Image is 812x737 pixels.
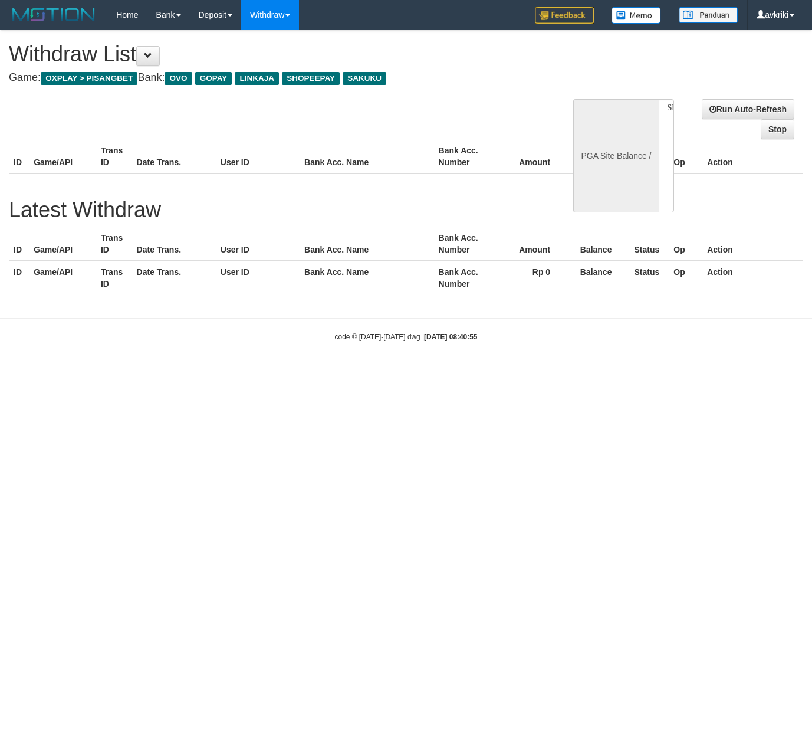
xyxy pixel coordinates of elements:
[702,140,803,173] th: Action
[573,99,658,212] div: PGA Site Balance /
[9,261,29,294] th: ID
[216,261,300,294] th: User ID
[9,140,29,173] th: ID
[195,72,232,85] span: GOPAY
[132,140,216,173] th: Date Trans.
[434,227,501,261] th: Bank Acc. Number
[335,333,478,341] small: code © [DATE]-[DATE] dwg |
[501,227,568,261] th: Amount
[9,72,530,84] h4: Game: Bank:
[29,227,96,261] th: Game/API
[568,140,629,173] th: Balance
[9,227,29,261] th: ID
[29,140,96,173] th: Game/API
[501,261,568,294] th: Rp 0
[29,261,96,294] th: Game/API
[216,140,300,173] th: User ID
[9,6,98,24] img: MOTION_logo.png
[761,119,794,139] a: Stop
[702,227,803,261] th: Action
[568,227,629,261] th: Balance
[343,72,386,85] span: SAKUKU
[96,261,132,294] th: Trans ID
[96,140,132,173] th: Trans ID
[216,227,300,261] th: User ID
[535,7,594,24] img: Feedback.jpg
[669,227,702,261] th: Op
[132,227,216,261] th: Date Trans.
[669,140,702,173] th: Op
[702,261,803,294] th: Action
[702,99,794,119] a: Run Auto-Refresh
[434,140,501,173] th: Bank Acc. Number
[629,261,669,294] th: Status
[629,227,669,261] th: Status
[165,72,192,85] span: OVO
[9,198,803,222] h1: Latest Withdraw
[96,227,132,261] th: Trans ID
[41,72,137,85] span: OXPLAY > PISANGBET
[612,7,661,24] img: Button%20Memo.svg
[300,227,434,261] th: Bank Acc. Name
[669,261,702,294] th: Op
[501,140,568,173] th: Amount
[424,333,477,341] strong: [DATE] 08:40:55
[9,42,530,66] h1: Withdraw List
[679,7,738,23] img: panduan.png
[132,261,216,294] th: Date Trans.
[300,261,434,294] th: Bank Acc. Name
[235,72,279,85] span: LINKAJA
[282,72,340,85] span: SHOPEEPAY
[568,261,629,294] th: Balance
[434,261,501,294] th: Bank Acc. Number
[300,140,434,173] th: Bank Acc. Name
